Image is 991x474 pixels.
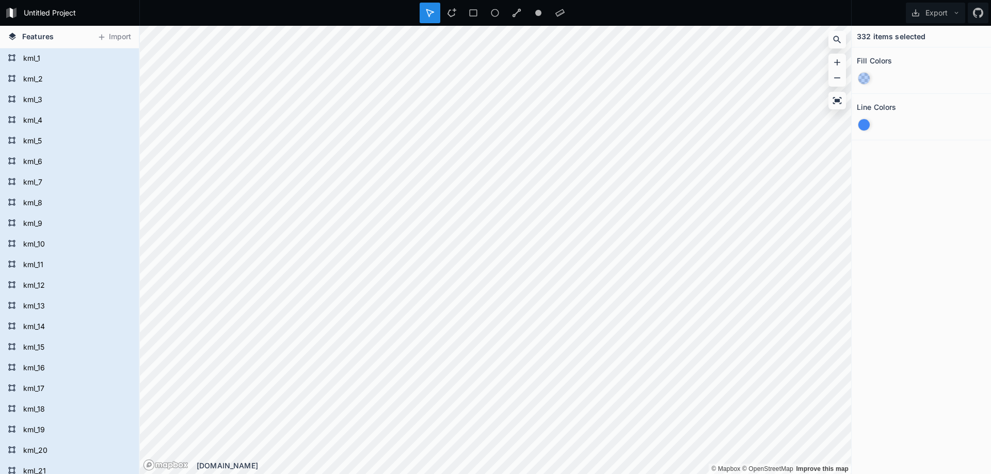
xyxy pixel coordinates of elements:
a: Mapbox [711,465,740,472]
h2: Line Colors [857,99,897,115]
a: Mapbox logo [143,459,188,471]
a: OpenStreetMap [742,465,793,472]
button: Export [906,3,965,23]
button: Import [92,29,136,45]
span: Features [22,31,54,42]
h2: Fill Colors [857,53,892,69]
div: [DOMAIN_NAME] [197,460,851,471]
a: Map feedback [796,465,849,472]
h4: 332 items selected [857,31,926,42]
